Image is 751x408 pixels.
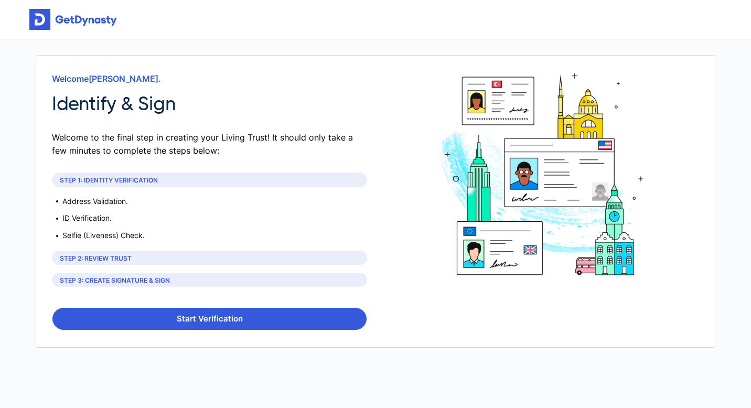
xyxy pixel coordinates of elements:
[62,195,367,208] span: Address Validation.
[439,72,645,278] img: Identity Verification and Signing
[52,251,367,265] div: STEP 2: REVIEW TRUST
[62,229,367,242] span: Selfie (Liveness) Check.
[29,9,117,30] img: Get started for free with Dynasty Trust Company
[52,93,367,115] h2: Identify & Sign
[52,131,367,157] div: Welcome to the final step in creating your Living Trust ! It should only take a few minutes to co...
[52,308,367,330] button: Start Verification
[52,273,367,287] div: STEP 3: CREATE SIGNATURE & SIGN
[52,73,161,84] span: Welcome [PERSON_NAME] .
[52,173,367,187] div: STEP 1: IDENTITY VERIFICATION
[62,212,367,225] span: ID Verification.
